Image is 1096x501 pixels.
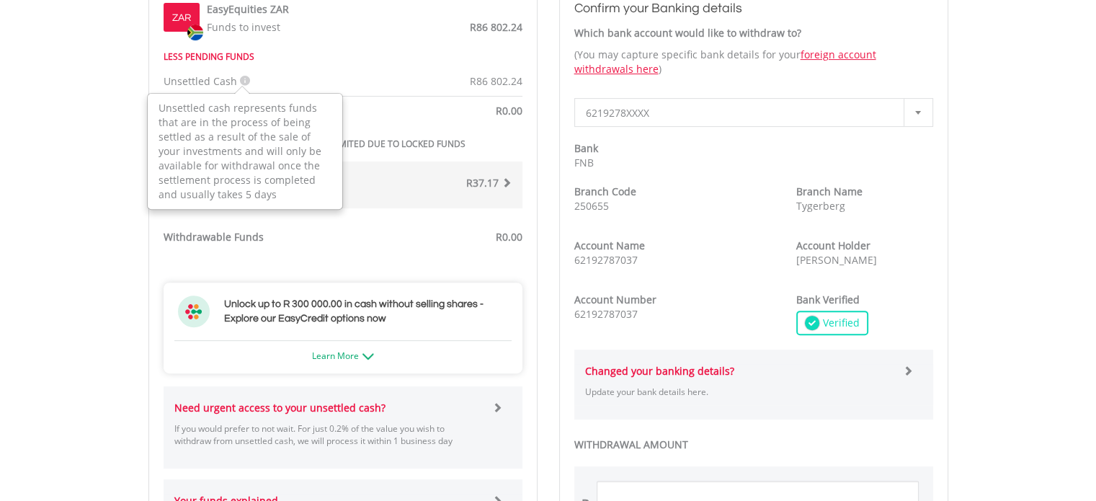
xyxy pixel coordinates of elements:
[496,104,522,118] span: R0.00
[362,353,374,360] img: ec-arrow-down.png
[574,141,598,155] strong: Bank
[312,350,374,362] a: Learn More
[224,297,508,326] h3: Unlock up to R 300 000.00 in cash without selling shares - Explore our EasyCredit options now
[796,253,877,267] span: [PERSON_NAME]
[796,239,870,252] strong: Account Holder
[178,296,210,327] img: ec-flower.svg
[819,316,860,330] span: Verified
[574,199,609,213] span: 250655
[574,48,876,76] a: foreign account withdrawals here
[585,386,893,398] p: Update your bank details here.
[574,185,636,198] strong: Branch Code
[172,11,191,25] label: ZAR
[586,99,900,128] span: 6219278XXXX
[207,2,289,17] label: EasyEquities ZAR
[574,438,933,452] label: WITHDRAWAL AMOUNT
[207,20,280,34] span: Funds to invest
[174,422,482,447] p: If you would prefer to not wait. For just 0.2% of the value you wish to withdraw from unsettled c...
[585,364,734,378] strong: Changed your banking details?
[796,185,863,198] strong: Branch Name
[574,26,801,40] strong: Which bank account would like to withdraw to?
[574,307,638,321] span: 62192787037
[796,199,845,213] span: Tygerberg
[574,156,594,169] span: FNB
[148,94,342,208] div: Unsettled cash represents funds that are in the process of being settled as a result of the sale ...
[496,230,522,244] span: R0.00
[187,25,203,40] img: zar.png
[470,74,522,88] span: R86 802.24
[574,253,638,267] span: 62192787037
[574,293,656,306] strong: Account Number
[174,401,386,414] strong: Need urgent access to your unsettled cash?
[470,20,522,34] span: R86 802.24
[574,48,933,76] p: (You may capture specific bank details for your )
[164,74,237,88] span: Unsettled Cash
[164,50,254,63] strong: LESS PENDING FUNDS
[466,176,499,190] span: R37.17
[574,239,645,252] strong: Account Name
[164,230,264,244] strong: Withdrawable Funds
[796,293,860,306] strong: Bank Verified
